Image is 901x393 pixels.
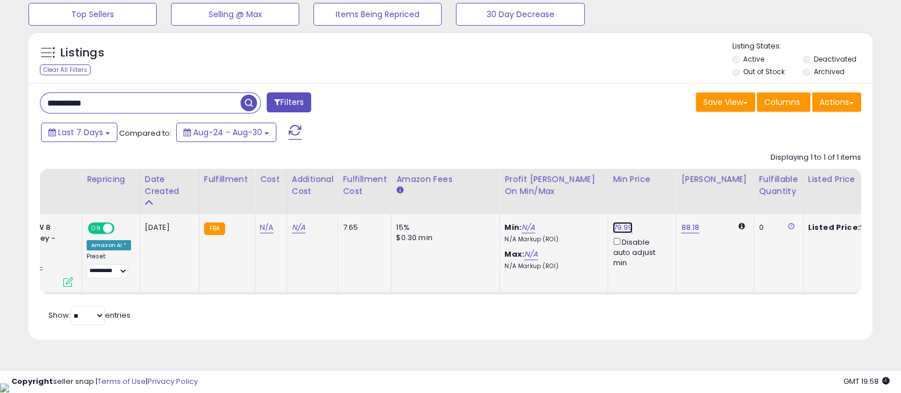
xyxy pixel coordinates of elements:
[148,376,198,387] a: Privacy Policy
[613,173,671,185] div: Min Price
[113,224,131,233] span: OFF
[145,222,190,233] div: [DATE]
[613,222,633,233] a: 79.99
[40,64,91,75] div: Clear All Filters
[524,249,538,260] a: N/A
[292,222,305,233] a: N/A
[504,173,603,197] div: Profit [PERSON_NAME] on Min/Max
[504,249,524,260] b: Max:
[759,222,794,233] div: 0
[696,92,755,112] button: Save View
[87,240,131,250] div: Amazon AI *
[119,128,172,139] span: Compared to:
[60,45,104,61] h5: Listings
[48,310,131,321] span: Show: entries
[757,92,810,112] button: Columns
[808,222,860,233] b: Listed Price:
[97,376,146,387] a: Terms of Use
[396,222,491,233] div: 15%
[681,222,699,233] a: 88.18
[813,67,844,76] label: Archived
[504,222,521,233] b: Min:
[759,173,798,197] div: Fulfillable Quantity
[396,233,491,243] div: $0.30 min
[41,123,117,142] button: Last 7 Days
[260,222,274,233] a: N/A
[28,3,157,26] button: Top Sellers
[456,3,584,26] button: 30 Day Decrease
[193,127,262,138] span: Aug-24 - Aug-30
[764,96,800,108] span: Columns
[813,54,856,64] label: Deactivated
[176,123,276,142] button: Aug-24 - Aug-30
[732,41,873,52] p: Listing States:
[343,222,382,233] div: 7.65
[89,224,103,233] span: ON
[613,236,667,268] div: Disable auto adjust min
[11,376,53,387] strong: Copyright
[812,92,861,112] button: Actions
[743,67,785,76] label: Out of Stock
[843,376,890,387] span: 2025-09-7 19:58 GMT
[504,236,599,244] p: N/A Markup (ROI)
[681,173,749,185] div: [PERSON_NAME]
[171,3,299,26] button: Selling @ Max
[58,127,103,138] span: Last 7 Days
[204,173,250,185] div: Fulfillment
[87,173,135,185] div: Repricing
[267,92,311,112] button: Filters
[260,173,282,185] div: Cost
[145,173,194,197] div: Date Created
[11,376,198,387] div: seller snap | |
[396,173,495,185] div: Amazon Fees
[396,185,403,196] small: Amazon Fees.
[292,173,333,197] div: Additional Cost
[504,262,599,270] p: N/A Markup (ROI)
[770,152,861,163] div: Displaying 1 to 1 of 1 items
[87,253,131,278] div: Preset:
[521,222,535,233] a: N/A
[743,54,764,64] label: Active
[343,173,386,197] div: Fulfillment Cost
[313,3,442,26] button: Items Being Repriced
[500,169,608,214] th: The percentage added to the cost of goods (COGS) that forms the calculator for Min & Max prices.
[204,222,225,235] small: FBA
